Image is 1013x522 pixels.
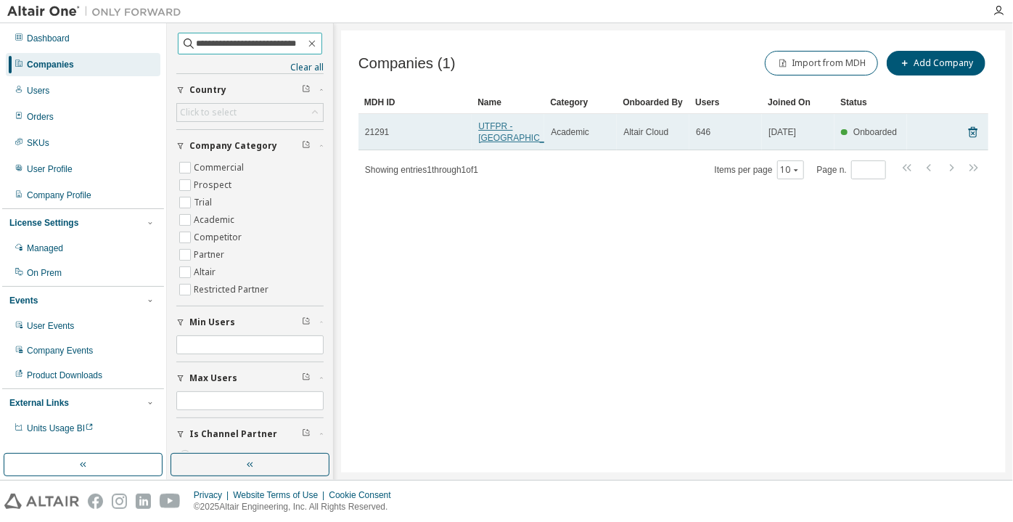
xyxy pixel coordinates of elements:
[27,163,73,175] div: User Profile
[768,91,829,114] div: Joined On
[27,189,91,201] div: Company Profile
[160,494,181,509] img: youtube.svg
[176,362,324,394] button: Max Users
[194,194,215,211] label: Trial
[4,494,79,509] img: altair_logo.svg
[358,55,456,72] span: Companies (1)
[194,211,237,229] label: Academic
[329,489,399,501] div: Cookie Consent
[853,127,897,137] span: Onboarded
[551,126,589,138] span: Academic
[176,418,324,450] button: Is Channel Partner
[194,281,271,298] label: Restricted Partner
[27,85,49,97] div: Users
[817,160,886,179] span: Page n.
[623,126,668,138] span: Altair Cloud
[27,59,74,70] div: Companies
[302,428,311,440] span: Clear filter
[695,91,756,114] div: Users
[189,317,235,328] span: Min Users
[233,489,329,501] div: Website Terms of Use
[194,501,400,513] p: © 2025 Altair Engineering, Inc. All Rights Reserved.
[177,104,323,121] div: Click to select
[715,160,804,179] span: Items per page
[477,91,538,114] div: Name
[840,91,901,114] div: Status
[365,165,478,175] span: Showing entries 1 through 1 of 1
[88,494,103,509] img: facebook.svg
[765,51,878,76] button: Import from MDH
[768,126,796,138] span: [DATE]
[27,267,62,279] div: On Prem
[302,84,311,96] span: Clear filter
[302,140,311,152] span: Clear filter
[27,242,63,254] div: Managed
[176,74,324,106] button: Country
[194,229,245,246] label: Competitor
[9,295,38,306] div: Events
[27,320,74,332] div: User Events
[27,111,54,123] div: Orders
[180,107,237,118] div: Click to select
[176,306,324,338] button: Min Users
[887,51,985,76] button: Add Company
[781,164,800,176] button: 10
[189,428,277,440] span: Is Channel Partner
[176,62,324,73] a: Clear all
[623,91,684,114] div: Onboarded By
[302,317,311,328] span: Clear filter
[550,91,611,114] div: Category
[27,423,94,433] span: Units Usage BI
[365,126,389,138] span: 21291
[112,494,127,509] img: instagram.svg
[27,370,102,381] div: Product Downloads
[9,217,78,229] div: License Settings
[189,372,237,384] span: Max Users
[478,121,569,143] a: UTFPR - [GEOGRAPHIC_DATA]
[194,176,234,194] label: Prospect
[364,91,466,114] div: MDH ID
[27,137,49,149] div: SKUs
[9,397,69,409] div: External Links
[194,447,211,465] label: Yes
[696,126,710,138] span: 646
[189,84,226,96] span: Country
[194,246,227,264] label: Partner
[27,345,93,356] div: Company Events
[194,159,247,176] label: Commercial
[176,130,324,162] button: Company Category
[136,494,151,509] img: linkedin.svg
[302,372,311,384] span: Clear filter
[194,489,233,501] div: Privacy
[194,264,218,281] label: Altair
[7,4,189,19] img: Altair One
[189,140,277,152] span: Company Category
[27,33,70,44] div: Dashboard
